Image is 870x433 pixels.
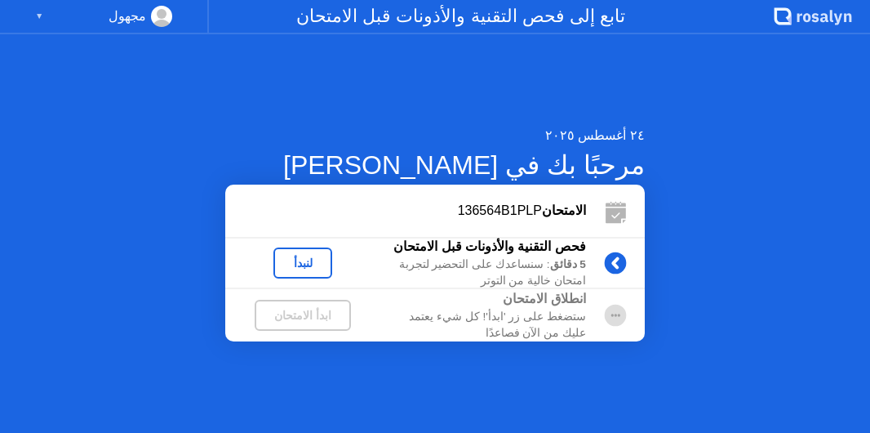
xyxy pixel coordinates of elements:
b: انطلاق الامتحان [503,292,585,306]
b: 5 دقائق [550,258,586,270]
div: 136564B1PLP [225,201,586,221]
div: مرحبًا بك في [PERSON_NAME] [225,145,645,185]
div: مجهول [109,6,146,27]
b: فحص التقنية والأذونات قبل الامتحان [393,239,586,253]
div: لنبدأ [280,257,326,270]
div: : سنساعدك على التحضير لتجربة امتحان خالية من التوتر [380,257,586,290]
b: الامتحان [542,203,586,217]
div: ستضغط على زر 'ابدأ'! كل شيء يعتمد عليك من الآن فصاعدًا [380,309,586,342]
div: ابدأ الامتحان [261,309,344,322]
div: ▼ [35,6,43,27]
button: لنبدأ [273,248,332,279]
div: ٢٤ أغسطس ٢٠٢٥ [225,126,645,145]
button: ابدأ الامتحان [255,300,351,331]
